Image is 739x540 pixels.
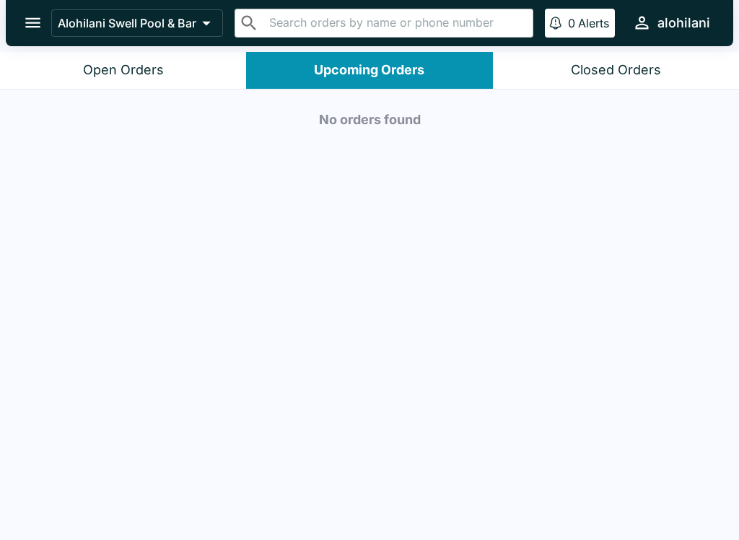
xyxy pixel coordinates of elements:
[14,4,51,41] button: open drawer
[657,14,710,32] div: alohilani
[51,9,223,37] button: Alohilani Swell Pool & Bar
[83,62,164,79] div: Open Orders
[58,16,196,30] p: Alohilani Swell Pool & Bar
[568,16,575,30] p: 0
[265,13,527,33] input: Search orders by name or phone number
[571,62,661,79] div: Closed Orders
[626,7,716,38] button: alohilani
[578,16,609,30] p: Alerts
[314,62,424,79] div: Upcoming Orders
